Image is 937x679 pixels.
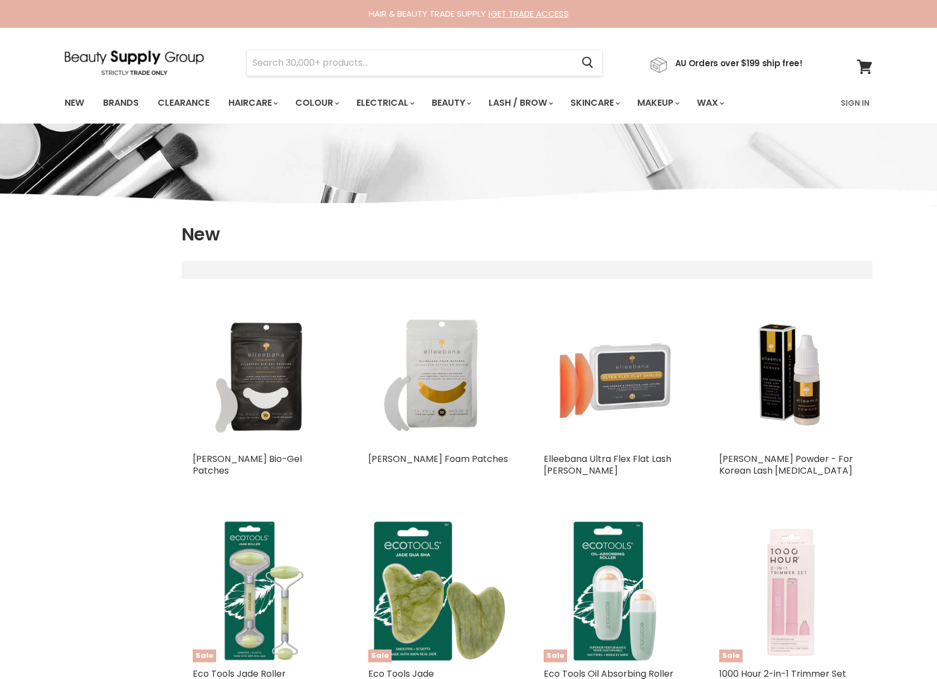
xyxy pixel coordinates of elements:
a: Brands [95,91,147,115]
a: Eco Tools Jade Gua Sha Sale [368,520,510,662]
a: Lash / Brow [480,91,560,115]
a: [PERSON_NAME] Foam Patches [368,452,508,465]
a: Clearance [149,91,218,115]
a: Haircare [220,91,285,115]
ul: Main menu [56,87,784,119]
a: Beauty [423,91,478,115]
a: Skincare [562,91,627,115]
a: [PERSON_NAME] Powder - For Korean Lash [MEDICAL_DATA] [719,452,853,477]
a: New [56,91,92,115]
a: Wax [689,91,731,115]
span: Sale [544,650,567,662]
a: Elleebana Ultra Flex Flat Lash Shields [544,306,686,447]
a: Eco Tools Jade Roller Eco Tools Jade Roller Sale [193,520,335,662]
a: 1000 Hour 2-in-1 Trimmer Set 1000 Hour 2-in-1 Trimmer Set Sale [719,520,861,662]
a: Colour [287,91,346,115]
button: Search [573,50,602,76]
span: Sale [368,650,392,662]
a: Eco Tools Oil Absorbing Roller Eco Tools Oil Absorbing Roller Sale [544,520,686,662]
input: Search [247,50,573,76]
nav: Main [51,87,886,119]
div: HAIR & BEAUTY TRADE SUPPLY | [51,8,886,19]
a: Elleebana ElleeMix Powder - For Korean Lash Lift Technique [719,306,861,447]
h1: New [182,223,872,246]
a: Sign In [834,91,876,115]
a: Makeup [629,91,686,115]
a: GET TRADE ACCESS [491,8,569,19]
span: Sale [719,650,743,662]
form: Product [246,50,603,76]
a: Elleebana ElleeLuxe Foam Patches [368,306,510,447]
a: Electrical [348,91,421,115]
span: Sale [193,650,216,662]
a: Elleebana Ultra Flex Flat Lash [PERSON_NAME] [544,452,671,477]
a: [PERSON_NAME] Bio-Gel Patches [193,452,302,477]
a: Elleebana ElleePure Bio-Gel Patches [193,306,335,447]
